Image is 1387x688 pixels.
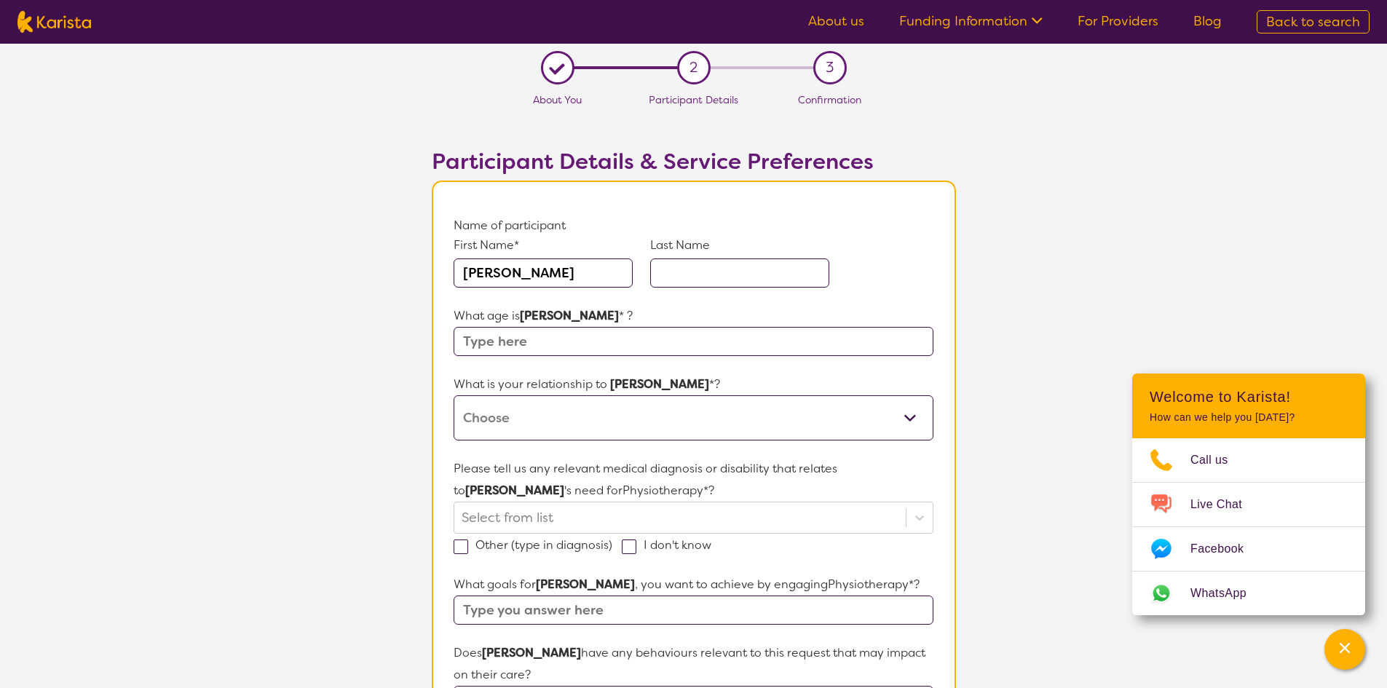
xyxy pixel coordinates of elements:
[520,308,619,323] strong: [PERSON_NAME]
[454,537,622,553] label: Other (type in diagnosis)
[808,12,864,30] a: About us
[1132,438,1365,615] ul: Choose channel
[465,483,564,498] strong: [PERSON_NAME]
[689,57,698,79] span: 2
[649,93,738,106] span: Participant Details
[798,93,861,106] span: Confirmation
[454,642,933,686] p: Does have any behaviours relevant to this request that may impact on their care?
[1190,494,1260,515] span: Live Chat
[1190,449,1246,471] span: Call us
[1266,13,1360,31] span: Back to search
[1193,12,1222,30] a: Blog
[17,11,91,33] img: Karista logo
[533,93,582,106] span: About You
[432,149,956,175] h2: Participant Details & Service Preferences
[622,537,721,553] label: I don't know
[482,645,581,660] strong: [PERSON_NAME]
[899,12,1043,30] a: Funding Information
[454,237,633,254] p: First Name*
[454,574,933,596] p: What goals for , you want to achieve by engaging Physiotherapy *?
[1150,388,1348,406] h2: Welcome to Karista!
[1150,411,1348,424] p: How can we help you [DATE]?
[454,327,933,356] input: Type here
[1132,572,1365,615] a: Web link opens in a new tab.
[454,215,933,237] p: Name of participant
[1132,373,1365,615] div: Channel Menu
[454,373,933,395] p: What is your relationship to *?
[454,305,933,327] p: What age is * ?
[454,596,933,625] input: Type you answer here
[1190,582,1264,604] span: WhatsApp
[536,577,635,592] strong: [PERSON_NAME]
[826,57,834,79] span: 3
[1257,10,1370,33] a: Back to search
[610,376,709,392] strong: [PERSON_NAME]
[546,57,569,79] div: L
[1324,629,1365,670] button: Channel Menu
[1078,12,1158,30] a: For Providers
[1190,538,1261,560] span: Facebook
[650,237,829,254] p: Last Name
[454,458,933,502] p: Please tell us any relevant medical diagnosis or disability that relates to 's need for Physiothe...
